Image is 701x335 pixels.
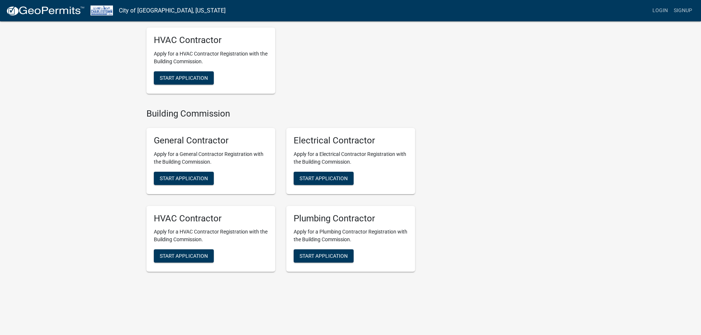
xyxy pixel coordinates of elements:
[294,150,408,166] p: Apply for a Electrical Contractor Registration with the Building Commission.
[649,4,671,18] a: Login
[294,135,408,146] h5: Electrical Contractor
[300,253,348,259] span: Start Application
[119,4,226,17] a: City of [GEOGRAPHIC_DATA], [US_STATE]
[154,150,268,166] p: Apply for a General Contractor Registration with the Building Commission.
[154,35,268,46] h5: HVAC Contractor
[154,135,268,146] h5: General Contractor
[154,228,268,243] p: Apply for a HVAC Contractor Registration with the Building Commission.
[294,249,354,263] button: Start Application
[160,75,208,81] span: Start Application
[160,175,208,181] span: Start Application
[154,71,214,85] button: Start Application
[146,108,415,119] h4: Building Commission
[154,50,268,65] p: Apply for a HVAC Contractor Registration with the Building Commission.
[294,228,408,243] p: Apply for a Plumbing Contractor Registration with the Building Commission.
[294,213,408,224] h5: Plumbing Contractor
[154,249,214,263] button: Start Application
[91,6,113,15] img: City of Charlestown, Indiana
[154,213,268,224] h5: HVAC Contractor
[154,172,214,185] button: Start Application
[294,172,354,185] button: Start Application
[300,175,348,181] span: Start Application
[671,4,695,18] a: Signup
[160,253,208,259] span: Start Application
